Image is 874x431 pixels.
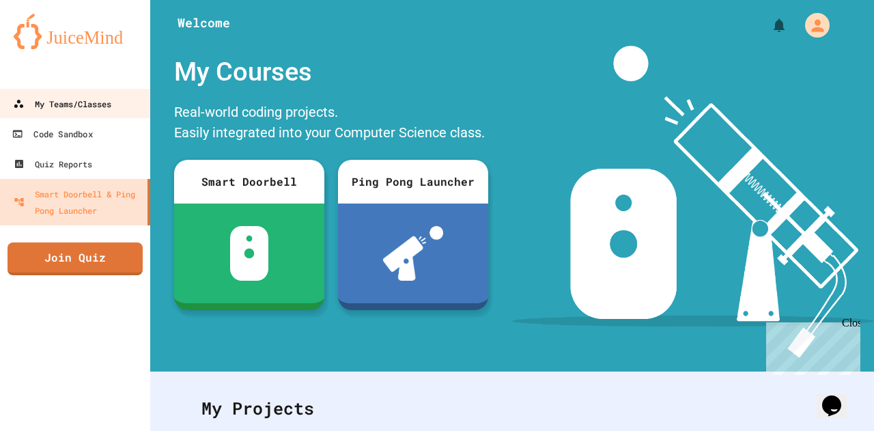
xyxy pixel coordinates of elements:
[338,160,488,204] div: Ping Pong Launcher
[512,46,874,358] img: banner-image-my-projects.png
[167,46,495,98] div: My Courses
[12,126,92,143] div: Code Sandbox
[230,226,269,281] img: sdb-white.svg
[817,376,860,417] iframe: chat widget
[5,5,94,87] div: Chat with us now!Close
[14,14,137,49] img: logo-orange.svg
[8,242,143,275] a: Join Quiz
[791,10,833,41] div: My Account
[14,156,92,172] div: Quiz Reports
[174,160,324,204] div: Smart Doorbell
[746,14,791,37] div: My Notifications
[14,186,142,219] div: Smart Doorbell & Ping Pong Launcher
[167,98,495,150] div: Real-world coding projects. Easily integrated into your Computer Science class.
[761,317,860,375] iframe: chat widget
[13,96,111,112] div: My Teams/Classes
[383,226,444,281] img: ppl-with-ball.png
